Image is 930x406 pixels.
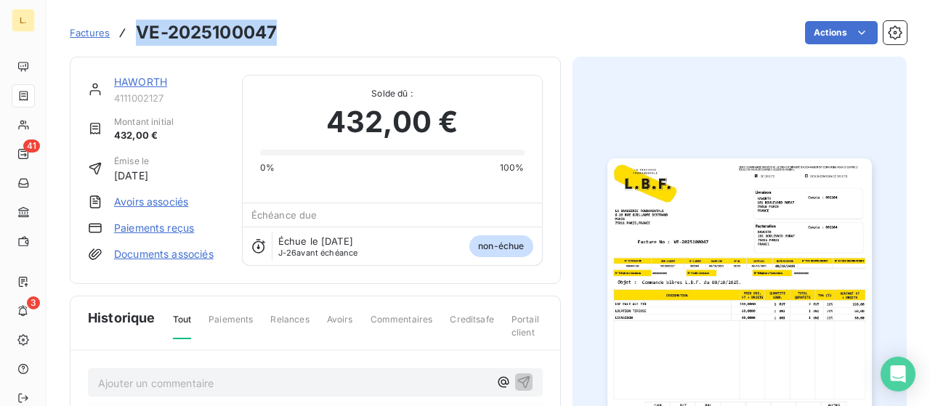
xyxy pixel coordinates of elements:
[251,209,318,221] span: Échéance due
[114,115,174,129] span: Montant initial
[270,313,309,338] span: Relances
[260,161,275,174] span: 0%
[114,155,149,168] span: Émise le
[88,308,155,328] span: Historique
[881,357,915,391] div: Open Intercom Messenger
[114,92,225,104] span: 4111002127
[327,313,353,338] span: Avoirs
[136,20,277,46] h3: VE-2025100047
[114,247,214,261] a: Documents associés
[114,76,167,88] a: HAWORTH
[260,87,525,100] span: Solde dû :
[326,100,458,144] span: 432,00 €
[114,221,194,235] a: Paiements reçus
[500,161,525,174] span: 100%
[173,313,192,339] span: Tout
[469,235,533,257] span: non-échue
[114,195,188,209] a: Avoirs associés
[371,313,433,338] span: Commentaires
[23,139,40,153] span: 41
[278,248,297,258] span: J-26
[209,313,253,338] span: Paiements
[805,21,878,44] button: Actions
[114,129,174,143] span: 432,00 €
[27,296,40,309] span: 3
[70,27,110,38] span: Factures
[450,313,494,338] span: Creditsafe
[278,235,353,247] span: Échue le [DATE]
[114,168,149,183] span: [DATE]
[12,9,35,32] div: L.
[70,25,110,40] a: Factures
[278,248,358,257] span: avant échéance
[511,313,543,351] span: Portail client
